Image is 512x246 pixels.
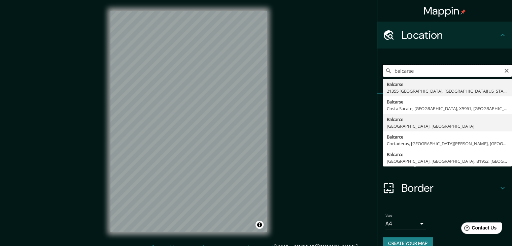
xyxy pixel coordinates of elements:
div: Layout [377,148,512,175]
div: Balcarce [387,116,508,123]
label: Size [385,213,392,218]
h4: Border [402,181,499,195]
input: Pick your city or area [383,65,512,77]
h4: Mappin [423,4,466,18]
div: A4 [385,218,426,229]
div: Location [377,22,512,49]
div: Balcarce [387,151,508,158]
div: Pins [377,94,512,121]
iframe: Help widget launcher [452,220,505,239]
img: pin-icon.png [460,9,466,14]
div: Style [377,121,512,148]
div: Border [377,175,512,202]
div: [GEOGRAPHIC_DATA], [GEOGRAPHIC_DATA] [387,123,508,129]
h4: Location [402,28,499,42]
h4: Layout [402,154,499,168]
div: Balcarse [387,81,508,88]
canvas: Map [110,11,267,232]
div: Balcarse [387,98,508,105]
div: Cortaderas, [GEOGRAPHIC_DATA][PERSON_NAME], [GEOGRAPHIC_DATA] [387,140,508,147]
div: Balcarce [387,133,508,140]
div: 21355 [GEOGRAPHIC_DATA], [GEOGRAPHIC_DATA][US_STATE], [GEOGRAPHIC_DATA] [387,88,508,94]
div: Costa Sacate, [GEOGRAPHIC_DATA], X5961, [GEOGRAPHIC_DATA] [387,105,508,112]
button: Toggle attribution [255,221,264,229]
div: [GEOGRAPHIC_DATA], [GEOGRAPHIC_DATA], B1952, [GEOGRAPHIC_DATA] [387,158,508,164]
button: Clear [504,67,509,73]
